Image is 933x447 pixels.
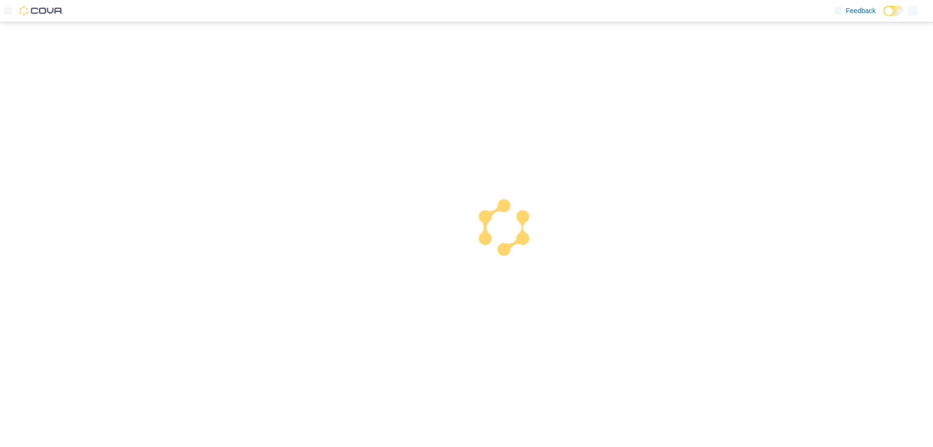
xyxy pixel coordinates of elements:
[466,192,539,265] img: cova-loader
[830,1,880,20] a: Feedback
[883,6,904,16] input: Dark Mode
[846,6,876,16] span: Feedback
[19,6,63,16] img: Cova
